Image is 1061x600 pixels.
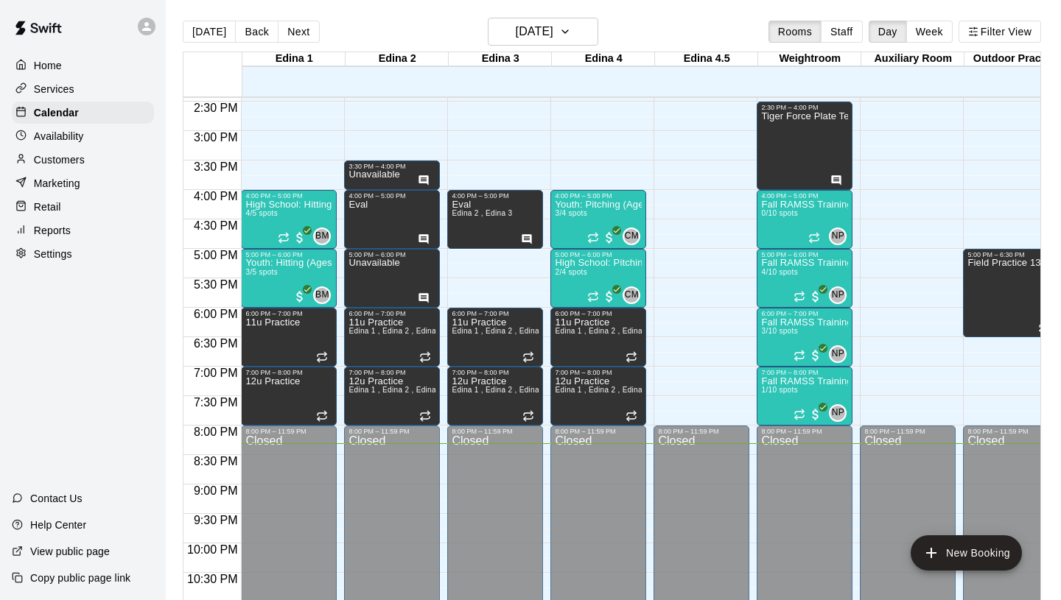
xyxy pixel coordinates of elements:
[349,310,435,317] div: 6:00 PM – 7:00 PM
[906,21,953,43] button: Week
[241,190,337,249] div: 4:00 PM – 5:00 PM: High School: Hitting (Ages 14U-18U)
[623,227,640,245] div: Cade Marsolek
[869,21,907,43] button: Day
[832,406,844,420] span: NP
[808,289,823,304] span: All customers have paid
[521,233,533,245] svg: Has notes
[550,367,646,426] div: 7:00 PM – 8:00 PM: 12u Practice
[12,219,154,241] a: Reports
[419,410,431,422] span: Recurring event
[628,286,640,304] span: Cade Marsolek
[344,190,440,249] div: 4:00 PM – 5:00 PM: Eval
[245,268,278,276] span: 3/5 spots filled
[829,286,847,304] div: Nick Pinkelman
[1038,322,1050,333] span: Recurring event
[967,428,1054,435] div: 8:00 PM – 11:59 PM
[12,196,154,218] div: Retail
[963,249,1059,337] div: 5:00 PM – 6:30 PM: Field Practice 13u
[552,52,655,66] div: Edina 4
[832,229,844,244] span: NP
[808,348,823,363] span: All customers have paid
[293,289,307,304] span: All customers have paid
[245,310,332,317] div: 6:00 PM – 7:00 PM
[555,310,642,317] div: 6:00 PM – 7:00 PM
[757,249,852,308] div: 5:00 PM – 6:00 PM: Fall RAMSS Training
[829,227,847,245] div: Nick Pinkelman
[30,544,110,559] p: View public page
[452,327,579,335] span: Edina 1 , Edina 2 , Edina 3 , Edina 4
[293,230,307,245] span: All customers have paid
[447,308,543,367] div: 6:00 PM – 7:00 PM: 11u Practice
[418,292,430,304] svg: Has notes
[832,288,844,303] span: NP
[587,291,599,303] span: Recurring event
[602,230,617,245] span: All customers have paid
[183,543,241,556] span: 10:00 PM
[794,291,805,303] span: Recurring event
[794,350,805,361] span: Recurring event
[550,190,646,249] div: 4:00 PM – 5:00 PM: Youth: Pitching (Ages 9U-13U)
[245,369,332,376] div: 7:00 PM – 8:00 PM
[452,386,579,394] span: Edina 1 , Edina 2 , Edina 3 , Edina 4
[761,310,848,317] div: 6:00 PM – 7:00 PM
[555,327,682,335] span: Edina 1 , Edina 2 , Edina 3 , Edina 4
[34,82,74,96] p: Services
[447,190,543,249] div: 4:00 PM – 5:00 PM: Eval
[768,21,822,43] button: Rooms
[190,102,242,114] span: 2:30 PM
[344,308,440,367] div: 6:00 PM – 7:00 PM: 11u Practice
[349,327,476,335] span: Edina 1 , Edina 2 , Edina 3 , Edina 4
[757,367,852,426] div: 7:00 PM – 8:00 PM: Fall RAMSS Training
[658,428,745,435] div: 8:00 PM – 11:59 PM
[452,310,539,317] div: 6:00 PM – 7:00 PM
[761,192,848,200] div: 4:00 PM – 5:00 PM
[242,52,346,66] div: Edina 1
[12,54,154,77] div: Home
[245,192,332,200] div: 4:00 PM – 5:00 PM
[12,102,154,124] div: Calendar
[602,289,617,304] span: All customers have paid
[30,571,130,585] p: Copy public page link
[315,229,329,244] span: BM
[452,369,539,376] div: 7:00 PM – 8:00 PM
[245,251,332,258] div: 5:00 PM – 6:00 PM
[190,278,242,291] span: 5:30 PM
[34,200,61,214] p: Retail
[12,125,154,147] a: Availability
[835,404,847,422] span: Nick Pinkelman
[316,351,328,363] span: Recurring event
[452,192,539,200] div: 4:00 PM – 5:00 PM
[190,514,242,526] span: 9:30 PM
[911,535,1022,571] button: add
[34,105,79,120] p: Calendar
[761,327,797,335] span: 3/10 spots filled
[344,160,440,190] div: 3:30 PM – 4:00 PM: Unavailable
[761,386,797,394] span: 1/10 spots filled
[418,174,430,186] svg: Has notes
[241,308,337,367] div: 6:00 PM – 7:00 PM: 11u Practice
[344,249,440,308] div: 5:00 PM – 6:00 PM: Unavailable
[316,410,328,422] span: Recurring event
[516,21,553,42] h6: [DATE]
[190,484,242,497] span: 9:00 PM
[241,367,337,426] div: 7:00 PM – 8:00 PM: 12u Practice
[757,102,852,190] div: 2:30 PM – 4:00 PM: Tiger Force Plate Testing
[758,52,861,66] div: Weightroom
[626,351,637,363] span: Recurring event
[190,131,242,144] span: 3:00 PM
[757,190,852,249] div: 4:00 PM – 5:00 PM: Fall RAMSS Training
[835,345,847,363] span: Nick Pinkelman
[12,78,154,100] a: Services
[626,410,637,422] span: Recurring event
[319,227,331,245] span: Brett Milazzo
[183,21,236,43] button: [DATE]
[550,249,646,308] div: 5:00 PM – 6:00 PM: High School: Pitching (Ages 14U-18U)
[829,404,847,422] div: Nick Pinkelman
[555,209,587,217] span: 3/4 spots filled
[555,386,682,394] span: Edina 1 , Edina 2 , Edina 3 , Edina 4
[349,163,435,170] div: 3:30 PM – 4:00 PM
[12,172,154,194] a: Marketing
[555,369,642,376] div: 7:00 PM – 8:00 PM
